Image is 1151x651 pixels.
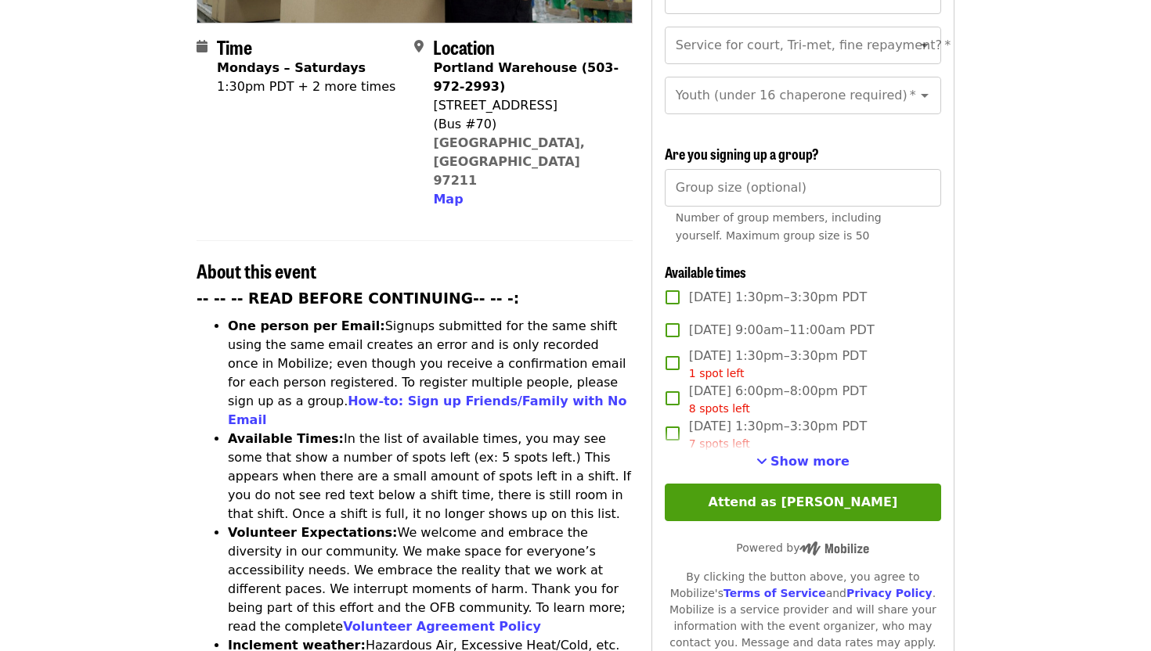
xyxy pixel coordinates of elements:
[689,402,750,415] span: 8 spots left
[228,525,398,540] strong: Volunteer Expectations:
[770,454,850,469] span: Show more
[914,34,936,56] button: Open
[197,290,519,307] strong: -- -- -- READ BEFORE CONTINUING-- -- -:
[665,484,941,521] button: Attend as [PERSON_NAME]
[665,261,746,282] span: Available times
[914,85,936,106] button: Open
[665,143,819,164] span: Are you signing up a group?
[689,288,867,307] span: [DATE] 1:30pm–3:30pm PDT
[228,430,633,523] li: In the list of available times, you may see some that show a number of spots left (ex: 5 spots le...
[197,39,207,54] i: calendar icon
[433,192,463,207] span: Map
[433,135,585,188] a: [GEOGRAPHIC_DATA], [GEOGRAPHIC_DATA] 97211
[217,77,395,96] div: 1:30pm PDT + 2 more times
[689,321,875,340] span: [DATE] 9:00am–11:00am PDT
[433,60,619,94] strong: Portland Warehouse (503-972-2993)
[723,587,826,599] a: Terms of Service
[756,452,850,471] button: See more timeslots
[197,257,316,284] span: About this event
[689,417,867,452] span: [DATE] 1:30pm–3:30pm PDT
[433,33,495,60] span: Location
[433,190,463,209] button: Map
[846,587,933,599] a: Privacy Policy
[414,39,424,54] i: map-marker-alt icon
[228,318,385,333] strong: One person per Email:
[689,367,745,379] span: 1 spot left
[665,169,941,207] input: [object Object]
[689,437,750,450] span: 7 spots left
[433,96,619,115] div: [STREET_ADDRESS]
[799,541,869,556] img: Powered by Mobilize
[228,317,633,430] li: Signups submitted for the same shift using the same email creates an error and is only recorded o...
[689,347,867,382] span: [DATE] 1:30pm–3:30pm PDT
[343,619,541,634] a: Volunteer Agreement Policy
[433,115,619,134] div: (Bus #70)
[676,211,882,242] span: Number of group members, including yourself. Maximum group size is 50
[228,394,627,427] a: How-to: Sign up Friends/Family with No Email
[217,33,252,60] span: Time
[228,523,633,636] li: We welcome and embrace the diversity in our community. We make space for everyone’s accessibility...
[689,382,867,417] span: [DATE] 6:00pm–8:00pm PDT
[736,541,869,554] span: Powered by
[217,60,366,75] strong: Mondays – Saturdays
[228,431,344,446] strong: Available Times:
